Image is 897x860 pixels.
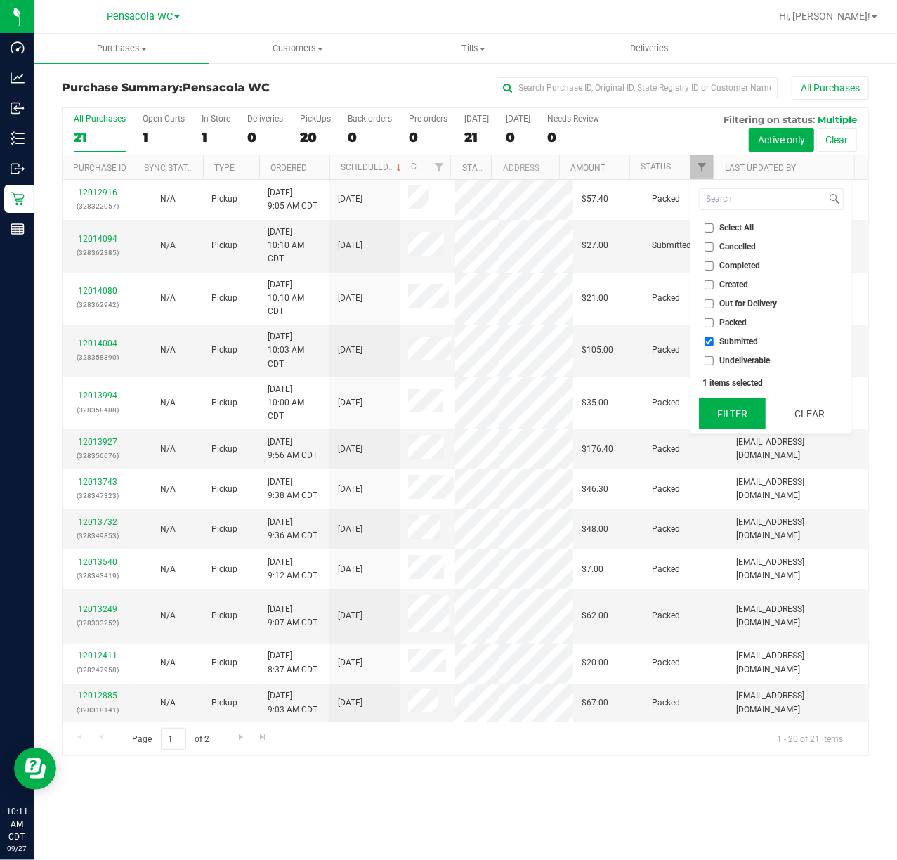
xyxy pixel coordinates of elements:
div: Needs Review [547,114,599,124]
div: 0 [547,129,599,145]
a: 12012411 [78,651,117,660]
span: $48.00 [582,523,608,536]
button: N/A [160,193,176,206]
div: Back-orders [348,114,392,124]
p: 10:11 AM CDT [6,805,27,843]
input: Packed [705,318,714,327]
span: [DATE] 9:12 AM CDT [268,556,317,582]
span: [DATE] [338,563,362,576]
span: [EMAIL_ADDRESS][DOMAIN_NAME] [736,603,860,630]
div: All Purchases [74,114,126,124]
span: Deliveries [611,42,688,55]
p: (328347323) [71,489,124,502]
span: [DATE] 9:36 AM CDT [268,516,317,542]
div: Deliveries [247,114,283,124]
span: [DATE] 8:37 AM CDT [268,649,317,676]
div: 0 [506,129,530,145]
p: 09/27 [6,843,27,854]
span: Not Applicable [160,564,176,574]
span: Pickup [211,292,237,305]
span: Created [720,280,749,289]
span: Purchases [34,42,209,55]
button: N/A [160,396,176,410]
inline-svg: Reports [11,222,25,236]
th: Address [491,155,559,180]
a: Customer [411,162,454,171]
button: Clear [775,398,843,429]
a: Purchases [34,34,209,63]
span: Packed [652,483,680,496]
input: Submitted [705,337,714,346]
button: Active only [749,128,814,152]
input: 1 [161,728,186,750]
span: Packed [652,396,680,410]
button: N/A [160,523,176,536]
span: [DATE] [338,396,362,410]
inline-svg: Retail [11,192,25,206]
span: Cancelled [720,242,757,251]
span: [DATE] [338,239,362,252]
a: Deliveries [561,34,737,63]
p: (328333252) [71,616,124,630]
span: Pickup [211,344,237,357]
span: Completed [720,261,761,270]
span: Pickup [211,443,237,456]
inline-svg: Analytics [11,71,25,85]
span: [DATE] [338,193,362,206]
span: Packed [652,292,680,305]
span: [DATE] 10:10 AM CDT [268,226,321,266]
span: Pickup [211,523,237,536]
a: 12014004 [78,339,117,348]
span: [DATE] 9:03 AM CDT [268,689,317,716]
div: 21 [74,129,126,145]
span: $27.00 [582,239,608,252]
p: (328343419) [71,569,124,582]
span: Pickup [211,483,237,496]
div: 1 [202,129,230,145]
button: All Purchases [792,76,869,100]
span: Multiple [818,114,857,125]
p: (328362942) [71,298,124,311]
div: 0 [348,129,392,145]
a: Purchase ID [73,163,126,173]
span: Packed [720,318,747,327]
p: (328247958) [71,663,124,677]
a: Last Updated By [725,163,796,173]
p: (328358390) [71,351,124,364]
button: N/A [160,609,176,623]
span: Pickup [211,396,237,410]
span: Pensacola WC [107,11,173,22]
a: 12012916 [78,188,117,197]
span: [DATE] [338,523,362,536]
span: [DATE] [338,483,362,496]
span: [EMAIL_ADDRESS][DOMAIN_NAME] [736,556,860,582]
div: 0 [247,129,283,145]
button: Filter [699,398,766,429]
div: Open Carts [143,114,185,124]
p: (328362385) [71,246,124,259]
a: Go to the last page [253,728,273,747]
span: $35.00 [582,396,608,410]
span: [EMAIL_ADDRESS][DOMAIN_NAME] [736,476,860,502]
iframe: Resource center [14,748,56,790]
div: 1 [143,129,185,145]
span: [DATE] [338,609,362,623]
a: Filter [690,155,714,179]
button: N/A [160,292,176,305]
span: Not Applicable [160,398,176,408]
span: $67.00 [582,696,608,710]
inline-svg: Inventory [11,131,25,145]
h3: Purchase Summary: [62,82,331,94]
p: (328356676) [71,449,124,462]
span: Hi, [PERSON_NAME]! [779,11,870,22]
span: Pensacola WC [183,81,270,94]
span: Packed [652,696,680,710]
span: 1 - 20 of 21 items [766,728,854,749]
span: [DATE] [338,696,362,710]
input: Search Purchase ID, Original ID, State Registry ID or Customer Name... [497,77,778,98]
span: $105.00 [582,344,613,357]
div: Pre-orders [409,114,447,124]
span: [EMAIL_ADDRESS][DOMAIN_NAME] [736,516,860,542]
button: N/A [160,239,176,252]
span: $21.00 [582,292,608,305]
